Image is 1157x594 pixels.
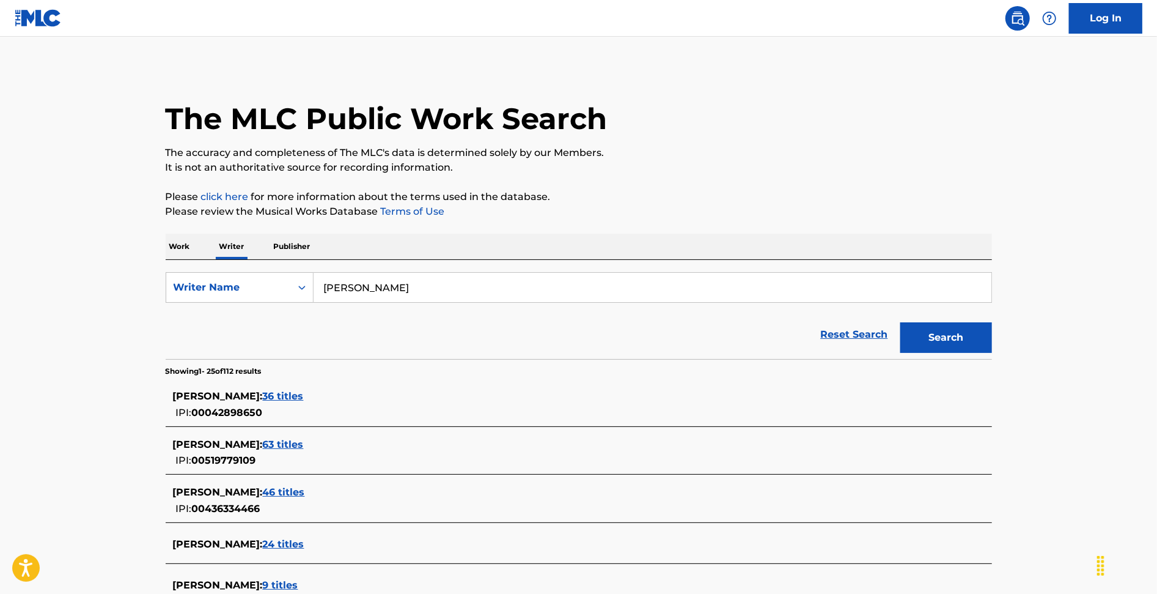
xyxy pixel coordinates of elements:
a: Terms of Use [378,206,445,217]
div: Trascina [1091,548,1111,584]
p: Writer [216,234,248,259]
span: 9 titles [263,579,298,591]
p: It is not an authoritative source for recording information. [166,160,992,175]
img: MLC Logo [15,9,62,27]
img: help [1042,11,1057,26]
span: 00042898650 [192,407,263,418]
img: search [1010,11,1025,26]
p: The accuracy and completeness of The MLC's data is determined solely by our Members. [166,146,992,160]
span: [PERSON_NAME] : [173,538,263,550]
span: 46 titles [263,486,305,498]
span: 00436334466 [192,503,260,514]
p: Publisher [270,234,314,259]
span: [PERSON_NAME] : [173,579,263,591]
span: [PERSON_NAME] : [173,390,263,402]
div: Help [1037,6,1062,31]
span: IPI: [176,503,192,514]
a: Reset Search [815,321,894,348]
span: IPI: [176,455,192,466]
p: Work [166,234,194,259]
p: Please for more information about the terms used in the database. [166,190,992,204]
form: Search Form [166,272,992,359]
span: 36 titles [263,390,304,402]
a: click here [201,191,249,202]
p: Showing 1 - 25 of 112 results [166,366,262,377]
span: IPI: [176,407,192,418]
span: [PERSON_NAME] : [173,486,263,498]
span: 00519779109 [192,455,256,466]
button: Search [900,322,992,353]
span: 24 titles [263,538,304,550]
span: [PERSON_NAME] : [173,439,263,450]
p: Please review the Musical Works Database [166,204,992,219]
span: 63 titles [263,439,304,450]
a: Log In [1069,3,1142,34]
iframe: Chat Widget [1096,535,1157,594]
div: Widget chat [1096,535,1157,594]
a: Public Search [1005,6,1030,31]
div: Writer Name [174,280,284,295]
h1: The MLC Public Work Search [166,100,608,137]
